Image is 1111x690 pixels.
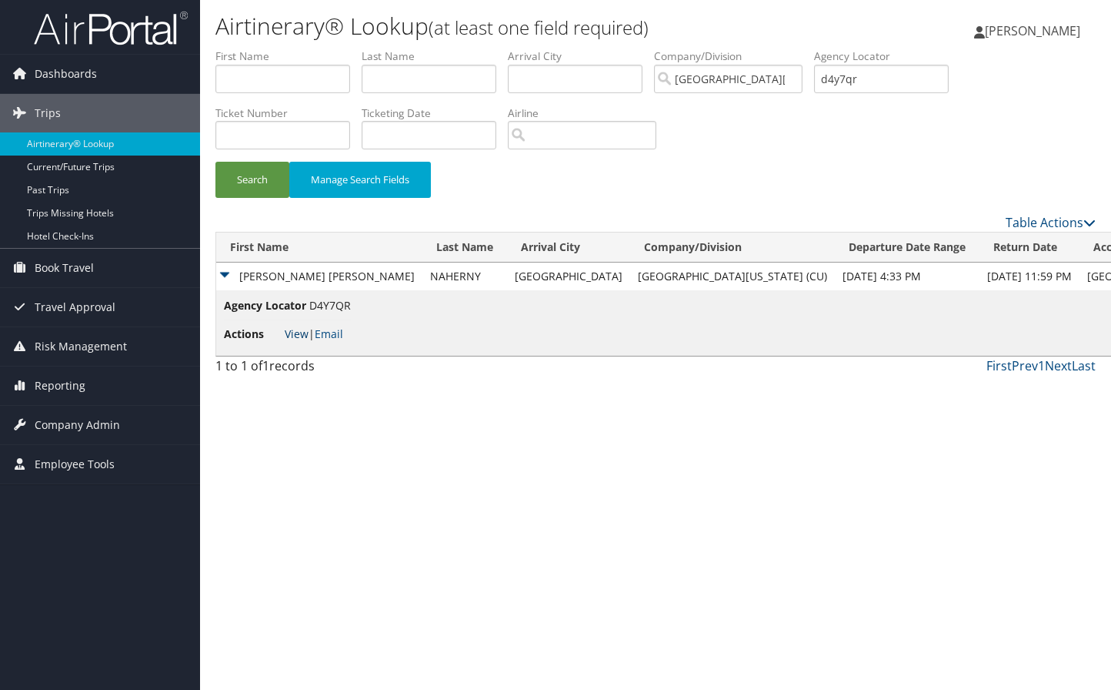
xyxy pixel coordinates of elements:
[654,49,814,64] label: Company/Division
[814,49,960,64] label: Agency Locator
[215,162,289,198] button: Search
[508,49,654,64] label: Arrival City
[1012,357,1038,374] a: Prev
[34,10,188,46] img: airportal-logo.png
[362,106,508,121] label: Ticketing Date
[315,327,343,341] a: Email
[508,106,668,121] label: Airline
[507,263,630,290] td: [GEOGRAPHIC_DATA]
[285,327,343,341] span: |
[35,367,85,405] span: Reporting
[224,297,306,314] span: Agency Locator
[215,49,362,64] label: First Name
[1006,214,1096,231] a: Table Actions
[835,233,979,263] th: Departure Date Range: activate to sort column ascending
[216,233,422,263] th: First Name: activate to sort column ascending
[215,106,362,121] label: Ticket Number
[309,298,351,313] span: D4Y7QR
[224,326,282,343] span: Actions
[215,357,419,383] div: 1 to 1 of records
[35,406,120,444] span: Company Admin
[422,263,507,290] td: NAHERNY
[422,233,507,263] th: Last Name: activate to sort column ascending
[979,263,1079,290] td: [DATE] 11:59 PM
[1038,357,1045,374] a: 1
[429,15,649,40] small: (at least one field required)
[35,249,94,287] span: Book Travel
[507,233,630,263] th: Arrival City: activate to sort column ascending
[289,162,431,198] button: Manage Search Fields
[35,327,127,366] span: Risk Management
[630,263,835,290] td: [GEOGRAPHIC_DATA][US_STATE] (CU)
[35,288,115,327] span: Travel Approval
[1045,357,1072,374] a: Next
[35,445,115,484] span: Employee Tools
[216,263,422,290] td: [PERSON_NAME] [PERSON_NAME]
[35,55,97,93] span: Dashboards
[1072,357,1096,374] a: Last
[215,10,802,42] h1: Airtinerary® Lookup
[285,327,309,341] a: View
[262,357,269,374] span: 1
[835,263,979,290] td: [DATE] 4:33 PM
[974,8,1096,54] a: [PERSON_NAME]
[985,22,1080,39] span: [PERSON_NAME]
[630,233,835,263] th: Company/Division
[979,233,1079,263] th: Return Date: activate to sort column ascending
[986,357,1012,374] a: First
[35,94,61,132] span: Trips
[362,49,508,64] label: Last Name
